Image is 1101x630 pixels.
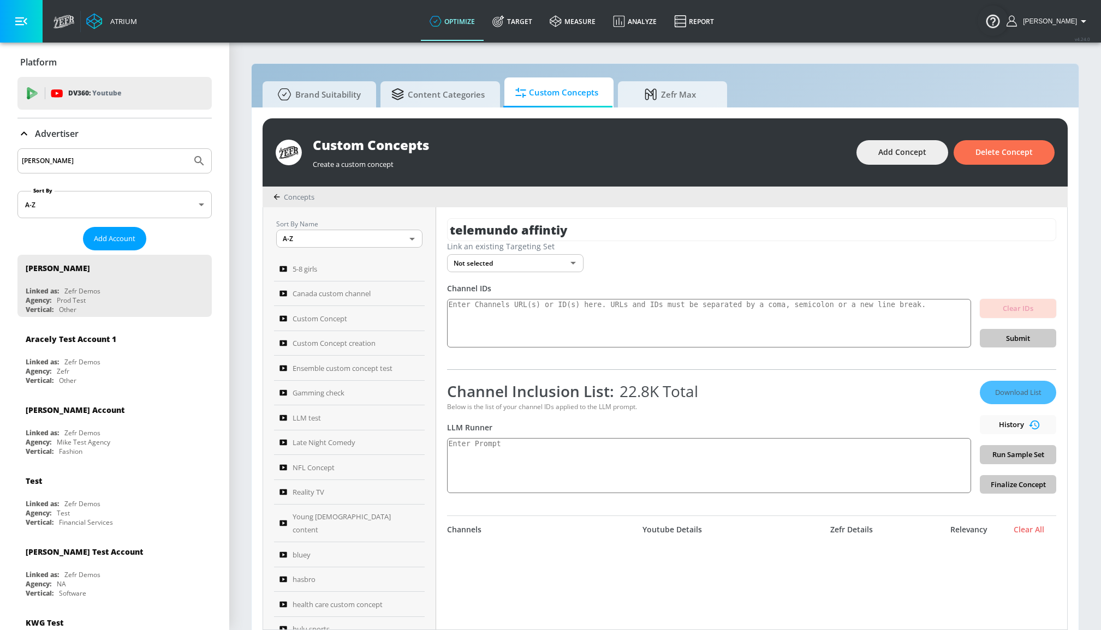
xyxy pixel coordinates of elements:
[541,2,604,41] a: measure
[26,334,116,344] div: Aracely Test Account 1
[942,525,996,535] div: Relevancy
[284,192,314,202] span: Concepts
[274,281,425,307] a: Canada custom channel
[187,149,211,173] button: Submit Search
[274,331,425,356] a: Custom Concept creation
[484,2,541,41] a: Target
[978,5,1008,36] button: Open Resource Center
[293,287,371,300] span: Canada custom channel
[975,146,1033,159] span: Delete Concept
[274,405,425,430] a: LLM test
[293,510,404,536] span: Young [DEMOGRAPHIC_DATA] content
[26,263,90,273] div: [PERSON_NAME]
[17,255,212,317] div: [PERSON_NAME]Linked as:Zefr DemosAgency:Prod TestVertical:Other
[26,499,59,508] div: Linked as:
[665,2,723,41] a: Report
[1019,17,1077,25] span: login as: justin.nim@zefr.com
[57,508,70,518] div: Test
[274,381,425,406] a: Gamming check
[31,187,55,194] label: Sort By
[293,548,311,561] span: bluey
[274,256,425,281] a: 5-8 girls
[68,87,121,99] p: DV360:
[293,573,316,586] span: hasbro
[59,589,86,598] div: Software
[17,538,212,601] div: [PERSON_NAME] Test AccountLinked as:Zefr DemosAgency:NAVertical:Software
[59,518,113,527] div: Financial Services
[22,154,187,168] input: Search by name
[86,13,137,29] a: Atrium
[293,262,317,275] span: 5-8 girls
[57,579,66,589] div: NA
[17,118,212,149] div: Advertiser
[26,518,53,527] div: Vertical:
[26,447,53,456] div: Vertical:
[273,192,314,202] div: Concepts
[274,592,425,617] a: health care custom concept
[20,56,57,68] p: Platform
[59,376,76,385] div: Other
[421,2,484,41] a: optimize
[92,87,121,99] p: Youtube
[64,499,100,508] div: Zefr Demos
[17,326,212,388] div: Aracely Test Account 1Linked as:Zefr DemosAgency:ZefrVertical:Other
[274,356,425,381] a: Ensemble custom concept test
[293,411,321,424] span: LLM test
[26,579,51,589] div: Agency:
[17,467,212,530] div: TestLinked as:Zefr DemosAgency:TestVertical:Financial Services
[26,296,51,305] div: Agency:
[447,525,481,535] div: Channels
[64,286,100,296] div: Zefr Demos
[274,542,425,567] a: bluey
[584,525,761,535] div: Youtube Details
[614,381,698,401] span: 22.8K Total
[59,305,76,314] div: Other
[276,230,422,248] div: A-Z
[293,362,392,375] span: Ensemble custom concept test
[1075,36,1090,42] span: v 4.24.0
[26,547,143,557] div: [PERSON_NAME] Test Account
[17,397,212,459] div: [PERSON_NAME] AccountLinked as:Zefr DemosAgency:Mike Test AgencyVertical:Fashion
[106,16,137,26] div: Atrium
[954,140,1055,165] button: Delete Concept
[57,296,86,305] div: Prod Test
[26,570,59,579] div: Linked as:
[26,305,53,314] div: Vertical:
[26,428,59,437] div: Linked as:
[293,312,347,325] span: Custom Concept
[17,191,212,218] div: A-Z
[17,47,212,77] div: Platform
[313,154,846,169] div: Create a custom concept
[26,617,63,628] div: KWG Test
[26,376,53,385] div: Vertical:
[57,367,69,376] div: Zefr
[57,437,110,447] div: Mike Test Agency
[274,455,425,480] a: NFL Concept
[604,2,665,41] a: Analyze
[274,430,425,455] a: Late Night Comedy
[17,77,212,110] div: DV360: Youtube
[274,480,425,505] a: Reality TV
[293,461,335,474] span: NFL Concept
[26,405,124,415] div: [PERSON_NAME] Account
[26,508,51,518] div: Agency:
[26,286,59,296] div: Linked as:
[447,283,1056,293] div: Channel IDs
[293,598,383,611] span: health care custom concept
[35,128,79,140] p: Advertiser
[989,302,1048,315] span: Clear IDs
[391,81,485,107] span: Content Categories
[64,428,100,437] div: Zefr Demos
[313,136,846,154] div: Custom Concepts
[293,337,376,350] span: Custom Concept creation
[26,367,51,376] div: Agency:
[447,381,971,401] div: Channel Inclusion List:
[276,218,422,230] p: Sort By Name
[64,570,100,579] div: Zefr Demos
[26,437,51,447] div: Agency:
[83,227,146,250] button: Add Account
